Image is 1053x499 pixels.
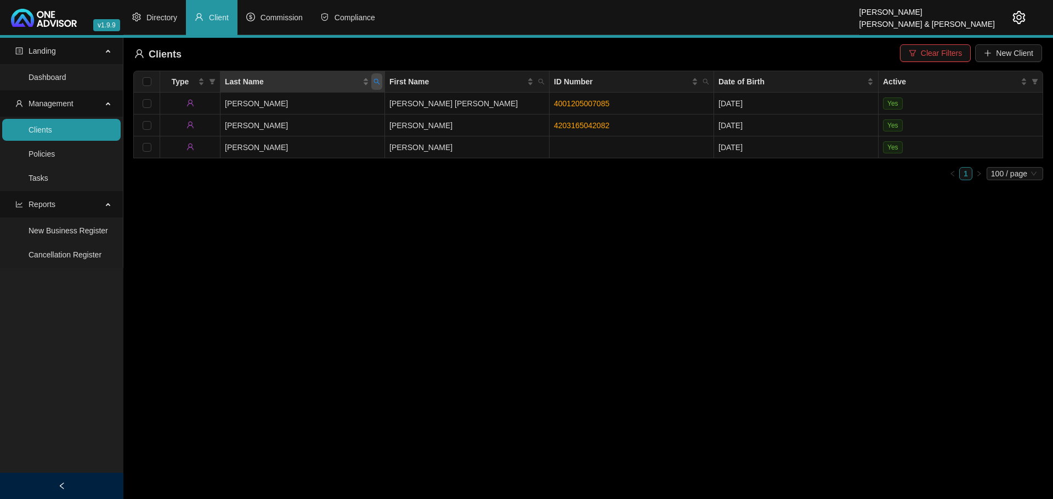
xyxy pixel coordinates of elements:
[714,93,879,114] td: [DATE]
[921,47,962,59] span: Clear Filters
[146,13,177,22] span: Directory
[714,136,879,158] td: [DATE]
[883,141,903,153] span: Yes
[718,76,865,88] span: Date of Birth
[29,99,73,108] span: Management
[93,19,120,31] span: v1.9.9
[879,71,1043,93] th: Active
[554,76,689,88] span: ID Number
[195,13,203,21] span: user
[550,71,714,93] th: ID Number
[134,49,144,59] span: user
[29,200,55,209] span: Reports
[207,73,218,90] span: filter
[209,13,229,22] span: Client
[972,167,986,180] li: Next Page
[335,13,375,22] span: Compliance
[909,49,916,57] span: filter
[209,78,216,85] span: filter
[29,174,48,182] a: Tasks
[165,76,196,88] span: Type
[385,93,550,114] td: [PERSON_NAME] [PERSON_NAME]
[373,78,380,85] span: search
[220,114,385,136] td: [PERSON_NAME]
[975,44,1042,62] button: New Client
[959,167,972,180] li: 1
[946,167,959,180] button: left
[11,9,77,27] img: 2df55531c6924b55f21c4cf5d4484680-logo-light.svg
[261,13,303,22] span: Commission
[554,121,609,130] a: 4203165042082
[160,71,220,93] th: Type
[186,99,194,107] span: user
[29,125,52,134] a: Clients
[385,136,550,158] td: [PERSON_NAME]
[984,49,992,57] span: plus
[883,119,903,131] span: Yes
[389,76,525,88] span: First Name
[1032,78,1038,85] span: filter
[538,78,545,85] span: search
[220,136,385,158] td: [PERSON_NAME]
[58,482,66,490] span: left
[859,15,995,27] div: [PERSON_NAME] & [PERSON_NAME]
[385,114,550,136] td: [PERSON_NAME]
[385,71,550,93] th: First Name
[225,76,360,88] span: Last Name
[996,47,1033,59] span: New Client
[371,73,382,90] span: search
[186,143,194,151] span: user
[29,250,101,259] a: Cancellation Register
[186,121,194,129] span: user
[987,167,1043,180] div: Page Size
[883,76,1018,88] span: Active
[246,13,255,21] span: dollar
[700,73,711,90] span: search
[714,114,879,136] td: [DATE]
[946,167,959,180] li: Previous Page
[554,99,609,108] a: 4001205007085
[703,78,709,85] span: search
[220,71,385,93] th: Last Name
[220,93,385,114] td: [PERSON_NAME]
[29,226,108,235] a: New Business Register
[15,100,23,107] span: user
[960,168,972,180] a: 1
[976,170,982,177] span: right
[949,170,956,177] span: left
[883,97,903,110] span: Yes
[900,44,971,62] button: Clear Filters
[1029,73,1040,90] span: filter
[15,47,23,55] span: profile
[972,167,986,180] button: right
[132,13,141,21] span: setting
[859,3,995,15] div: [PERSON_NAME]
[991,168,1039,180] span: 100 / page
[320,13,329,21] span: safety
[1012,11,1026,24] span: setting
[15,200,23,208] span: line-chart
[29,150,55,158] a: Policies
[714,71,879,93] th: Date of Birth
[29,73,66,82] a: Dashboard
[29,47,56,55] span: Landing
[536,73,547,90] span: search
[149,49,182,60] span: Clients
